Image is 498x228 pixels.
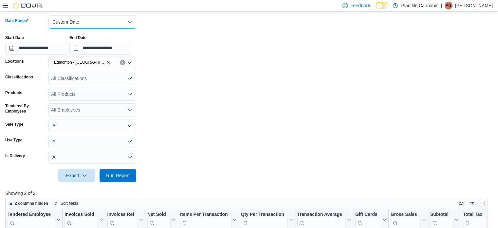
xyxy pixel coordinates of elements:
[62,169,91,182] span: Export
[58,169,95,182] button: Export
[297,211,346,228] div: Transaction Average
[241,211,288,218] div: Qty Per Transaction
[5,59,24,64] label: Locations
[430,211,459,228] button: Subtotal
[376,2,389,9] input: Dark Mode
[180,211,231,228] div: Items Per Transaction
[54,59,105,66] span: Edmonton - [GEOGRAPHIC_DATA]
[65,211,98,228] div: Invoices Sold
[441,2,442,10] p: |
[457,199,465,207] button: Keyboard shortcuts
[355,211,381,228] div: Gift Card Sales
[241,211,288,228] div: Qty Per Transaction
[463,211,486,218] div: Total Tax
[391,211,421,228] div: Gross Sales
[48,151,136,164] button: All
[127,60,132,65] button: Open list of options
[13,2,43,9] img: Cova
[468,199,476,207] button: Display options
[446,2,451,10] span: AG
[100,169,136,182] button: Run Report
[445,2,452,10] div: Amelia Goldsworthy
[48,119,136,132] button: All
[478,199,486,207] button: Enter fullscreen
[5,42,68,55] input: Press the down key to open a popover containing a calendar.
[463,211,486,228] div: Total Tax
[15,201,48,206] span: 2 columns hidden
[127,92,132,97] button: Open list of options
[106,172,130,179] span: Run Report
[5,90,22,95] label: Products
[6,199,51,207] button: 2 columns hidden
[65,211,98,218] div: Invoices Sold
[127,76,132,81] button: Open list of options
[5,18,28,23] label: Date Range
[355,211,386,228] button: Gift Cards
[51,59,113,66] span: Edmonton - Winterburn
[391,211,426,228] button: Gross Sales
[107,211,138,218] div: Invoices Ref
[8,211,55,218] div: Tendered Employee
[147,211,171,228] div: Net Sold
[350,2,370,9] span: Feedback
[5,35,24,40] label: Start Date
[455,2,493,10] p: [PERSON_NAME]
[430,211,453,228] div: Subtotal
[401,2,438,10] p: Plantlife Cannabis
[107,211,138,228] div: Invoices Ref
[5,190,493,197] p: Showing 2 of 2
[48,135,136,148] button: All
[8,211,60,228] button: Tendered Employee
[147,211,171,218] div: Net Sold
[180,211,231,218] div: Items Per Transaction
[463,211,491,228] button: Total Tax
[391,211,421,218] div: Gross Sales
[355,211,381,218] div: Gift Cards
[5,153,25,158] label: Is Delivery
[297,211,346,218] div: Transaction Average
[65,211,103,228] button: Invoices Sold
[180,211,237,228] button: Items Per Transaction
[5,137,22,143] label: Use Type
[5,103,46,114] label: Tendered By Employees
[120,60,125,65] button: Clear input
[69,42,132,55] input: Press the down key to open a popover containing a calendar.
[69,35,86,40] label: End Date
[8,211,55,228] div: Tendered Employee
[127,107,132,113] button: Open list of options
[48,15,136,29] button: Custom Date
[241,211,293,228] button: Qty Per Transaction
[107,211,143,228] button: Invoices Ref
[5,122,23,127] label: Sale Type
[147,211,176,228] button: Net Sold
[430,211,453,218] div: Subtotal
[51,199,81,207] button: Sort fields
[106,60,110,64] button: Remove Edmonton - Winterburn from selection in this group
[297,211,351,228] button: Transaction Average
[5,74,33,80] label: Classifications
[61,201,78,206] span: Sort fields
